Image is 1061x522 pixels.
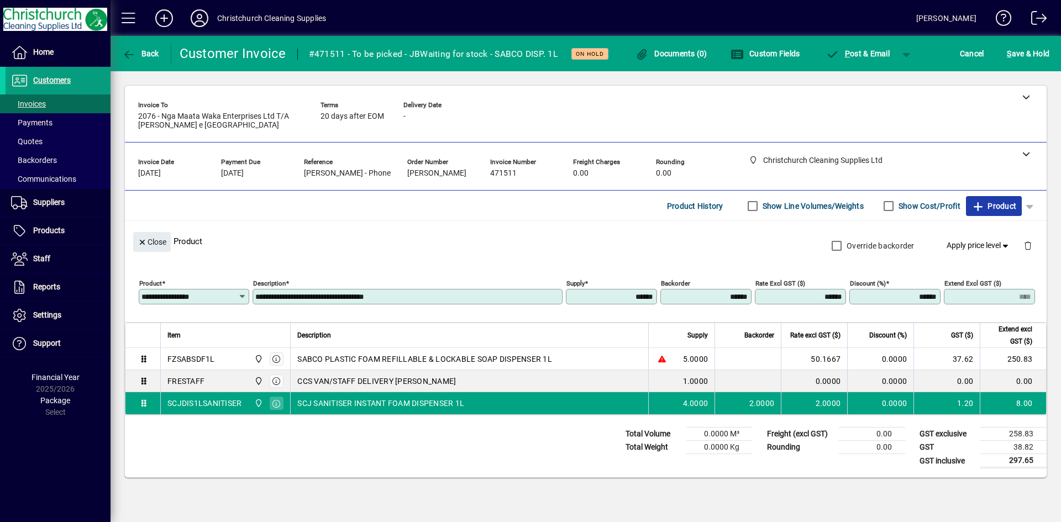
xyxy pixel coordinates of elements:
[761,428,839,441] td: Freight (excl GST)
[914,454,980,468] td: GST inclusive
[1015,232,1041,259] button: Delete
[850,280,886,287] mat-label: Discount (%)
[138,233,166,251] span: Close
[33,254,50,263] span: Staff
[1023,2,1047,38] a: Logout
[11,156,57,165] span: Backorders
[125,221,1047,261] div: Product
[167,354,215,365] div: FZSABSDF1L
[620,441,686,454] td: Total Weight
[573,169,589,178] span: 0.00
[6,94,111,113] a: Invoices
[980,370,1046,392] td: 0.00
[788,376,841,387] div: 0.0000
[1007,49,1011,58] span: S
[111,44,171,64] app-page-header-button: Back
[1004,44,1052,64] button: Save & Hold
[980,348,1046,370] td: 250.83
[760,201,864,212] label: Show Line Volumes/Weights
[686,441,753,454] td: 0.0000 Kg
[683,376,708,387] span: 1.0000
[251,375,264,387] span: Christchurch Cleaning Supplies Ltd
[167,376,204,387] div: FRESTAFF
[728,44,803,64] button: Custom Fields
[988,2,1012,38] a: Knowledge Base
[980,441,1047,454] td: 38.82
[869,329,907,341] span: Discount (%)
[11,118,52,127] span: Payments
[130,236,174,246] app-page-header-button: Close
[980,392,1046,414] td: 8.00
[33,76,71,85] span: Customers
[576,50,604,57] span: On hold
[916,9,976,27] div: [PERSON_NAME]
[180,45,286,62] div: Customer Invoice
[138,169,161,178] span: [DATE]
[980,454,1047,468] td: 297.65
[683,398,708,409] span: 4.0000
[845,49,850,58] span: P
[31,373,80,382] span: Financial Year
[1007,45,1049,62] span: ave & Hold
[297,354,552,365] span: SABCO PLASTIC FOAM REFILLABLE & LOCKABLE SOAP DISPENSER 1L
[297,329,331,341] span: Description
[253,280,286,287] mat-label: Description
[788,354,841,365] div: 50.1667
[839,428,905,441] td: 0.00
[6,170,111,188] a: Communications
[847,370,913,392] td: 0.0000
[6,113,111,132] a: Payments
[744,329,774,341] span: Backorder
[913,348,980,370] td: 37.62
[407,169,466,178] span: [PERSON_NAME]
[6,217,111,245] a: Products
[33,282,60,291] span: Reports
[133,232,171,252] button: Close
[847,348,913,370] td: 0.0000
[33,226,65,235] span: Products
[138,112,304,130] span: 2076 - Nga Maata Waka Enterprises Ltd T/A [PERSON_NAME] e [GEOGRAPHIC_DATA]
[11,137,43,146] span: Quotes
[914,428,980,441] td: GST exclusive
[663,196,728,216] button: Product History
[731,49,800,58] span: Custom Fields
[661,280,690,287] mat-label: Backorder
[957,44,987,64] button: Cancel
[987,323,1032,347] span: Extend excl GST ($)
[944,280,1001,287] mat-label: Extend excl GST ($)
[839,441,905,454] td: 0.00
[167,398,241,409] div: SCJDIS1LSANITISER
[297,398,464,409] span: SCJ SANITISER INSTANT FOAM DISPENSER 1L
[788,398,841,409] div: 2.0000
[251,397,264,409] span: Christchurch Cleaning Supplies Ltd
[33,198,65,207] span: Suppliers
[633,44,710,64] button: Documents (0)
[33,339,61,347] span: Support
[951,329,973,341] span: GST ($)
[755,280,805,287] mat-label: Rate excl GST ($)
[119,44,162,64] button: Back
[6,330,111,357] a: Support
[304,169,391,178] span: [PERSON_NAME] - Phone
[309,45,558,63] div: #471511 - To be picked - JBWaiting for stock - SABCO DISP. 1L
[667,197,723,215] span: Product History
[167,329,181,341] span: Item
[683,354,708,365] span: 5.0000
[826,49,890,58] span: ost & Email
[11,99,46,108] span: Invoices
[6,245,111,273] a: Staff
[686,428,753,441] td: 0.0000 M³
[6,273,111,301] a: Reports
[566,280,585,287] mat-label: Supply
[251,353,264,365] span: Christchurch Cleaning Supplies Ltd
[403,112,406,121] span: -
[221,169,244,178] span: [DATE]
[33,310,61,319] span: Settings
[139,280,162,287] mat-label: Product
[914,441,980,454] td: GST
[913,370,980,392] td: 0.00
[1015,240,1041,250] app-page-header-button: Delete
[942,236,1015,256] button: Apply price level
[6,132,111,151] a: Quotes
[656,169,671,178] span: 0.00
